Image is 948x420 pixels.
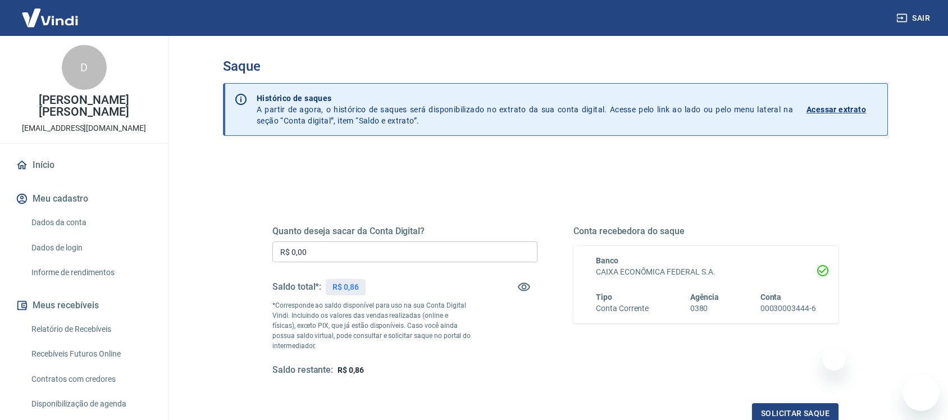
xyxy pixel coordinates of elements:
[332,281,359,293] p: R$ 0,86
[894,8,935,29] button: Sair
[690,303,719,314] h6: 0380
[27,261,154,284] a: Informe de rendimentos
[690,293,719,302] span: Agência
[596,256,618,265] span: Banco
[272,300,471,351] p: *Corresponde ao saldo disponível para uso na sua Conta Digital Vindi. Incluindo os valores das ve...
[27,318,154,341] a: Relatório de Recebíveis
[806,93,878,126] a: Acessar extrato
[22,122,146,134] p: [EMAIL_ADDRESS][DOMAIN_NAME]
[13,153,154,177] a: Início
[596,293,612,302] span: Tipo
[760,293,782,302] span: Conta
[272,281,321,293] h5: Saldo total*:
[257,93,793,104] p: Histórico de saques
[9,94,159,118] p: [PERSON_NAME] [PERSON_NAME]
[223,58,888,74] h3: Saque
[62,45,107,90] div: D
[272,364,333,376] h5: Saldo restante:
[823,348,845,371] iframe: Fechar mensagem
[13,1,86,35] img: Vindi
[760,303,816,314] h6: 00030003444-6
[806,104,866,115] p: Acessar extrato
[596,303,649,314] h6: Conta Corrente
[272,226,537,237] h5: Quanto deseja sacar da Conta Digital?
[13,186,154,211] button: Meu cadastro
[596,266,816,278] h6: CAIXA ECONÔMICA FEDERAL S.A.
[27,368,154,391] a: Contratos com credores
[573,226,838,237] h5: Conta recebedora do saque
[27,343,154,366] a: Recebíveis Futuros Online
[27,236,154,259] a: Dados de login
[257,93,793,126] p: A partir de agora, o histórico de saques será disponibilizado no extrato da sua conta digital. Ac...
[338,366,364,375] span: R$ 0,86
[27,211,154,234] a: Dados da conta
[27,392,154,416] a: Disponibilização de agenda
[903,375,939,411] iframe: Botão para abrir a janela de mensagens
[13,293,154,318] button: Meus recebíveis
